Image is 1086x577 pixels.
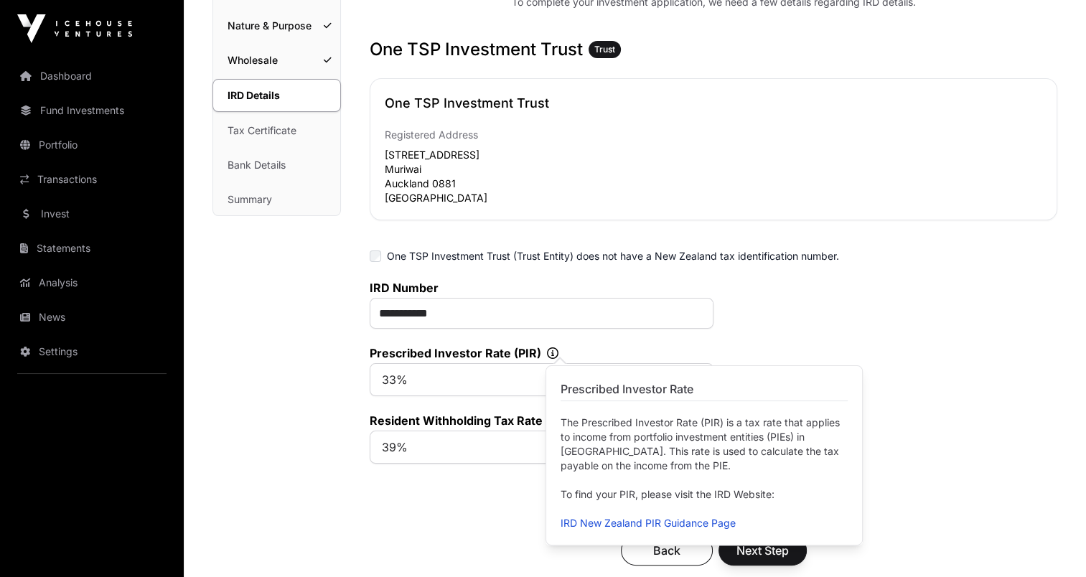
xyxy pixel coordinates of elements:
[11,336,172,367] a: Settings
[11,60,172,92] a: Dashboard
[639,542,695,559] span: Back
[561,416,848,473] p: The Prescribed Investor Rate (PIR) is a tax rate that applies to income from portfolio investment...
[17,14,132,43] img: Icehouse Ventures Logo
[11,95,172,126] a: Fund Investments
[370,281,713,295] label: IRD Number
[1014,508,1086,577] iframe: Chat Widget
[370,38,1057,61] h3: One TSP Investment Trust
[11,164,172,195] a: Transactions
[11,129,172,161] a: Portfolio
[561,380,848,401] h2: Prescribed Investor Rate
[385,162,711,177] p: Muriwai
[370,413,713,428] label: Resident Withholding Tax Rate (RWT)
[385,128,478,141] span: Registered Address
[11,233,172,264] a: Statements
[594,44,615,55] span: Trust
[213,115,340,146] a: Tax Certificate
[561,517,736,529] a: IRD New Zealand PIR Guidance Page
[11,301,172,333] a: News
[736,542,789,559] span: Next Step
[11,198,172,230] a: Invest
[373,434,675,460] span: 39%
[718,535,807,566] button: Next Step
[370,346,713,360] label: Prescribed Investor Rate (PIR)
[387,249,839,263] label: One TSP Investment Trust (Trust Entity) does not have a New Zealand tax identification number.
[373,367,675,393] span: 33%
[213,184,340,215] a: Summary
[385,93,1042,113] h2: One TSP Investment Trust
[213,10,340,42] a: Nature & Purpose
[621,535,713,566] button: Back
[213,44,340,76] a: Wholesale
[212,79,341,112] a: IRD Details
[385,148,711,162] p: [STREET_ADDRESS]
[11,267,172,299] a: Analysis
[561,487,848,502] p: To find your PIR, please visit the IRD Website:
[385,177,711,191] p: Auckland 0881
[213,149,340,181] a: Bank Details
[385,191,711,205] p: [GEOGRAPHIC_DATA]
